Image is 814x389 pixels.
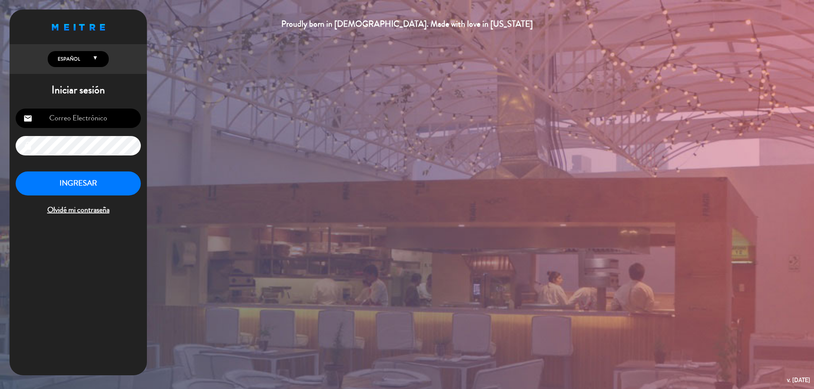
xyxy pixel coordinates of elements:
h1: Iniciar sesión [10,84,147,97]
button: INGRESAR [16,171,141,195]
i: email [23,114,32,123]
div: v. [DATE] [787,375,810,385]
span: Español [56,55,80,63]
input: Correo Electrónico [16,109,141,128]
i: lock [23,141,32,150]
span: Olvidé mi contraseña [16,204,141,216]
